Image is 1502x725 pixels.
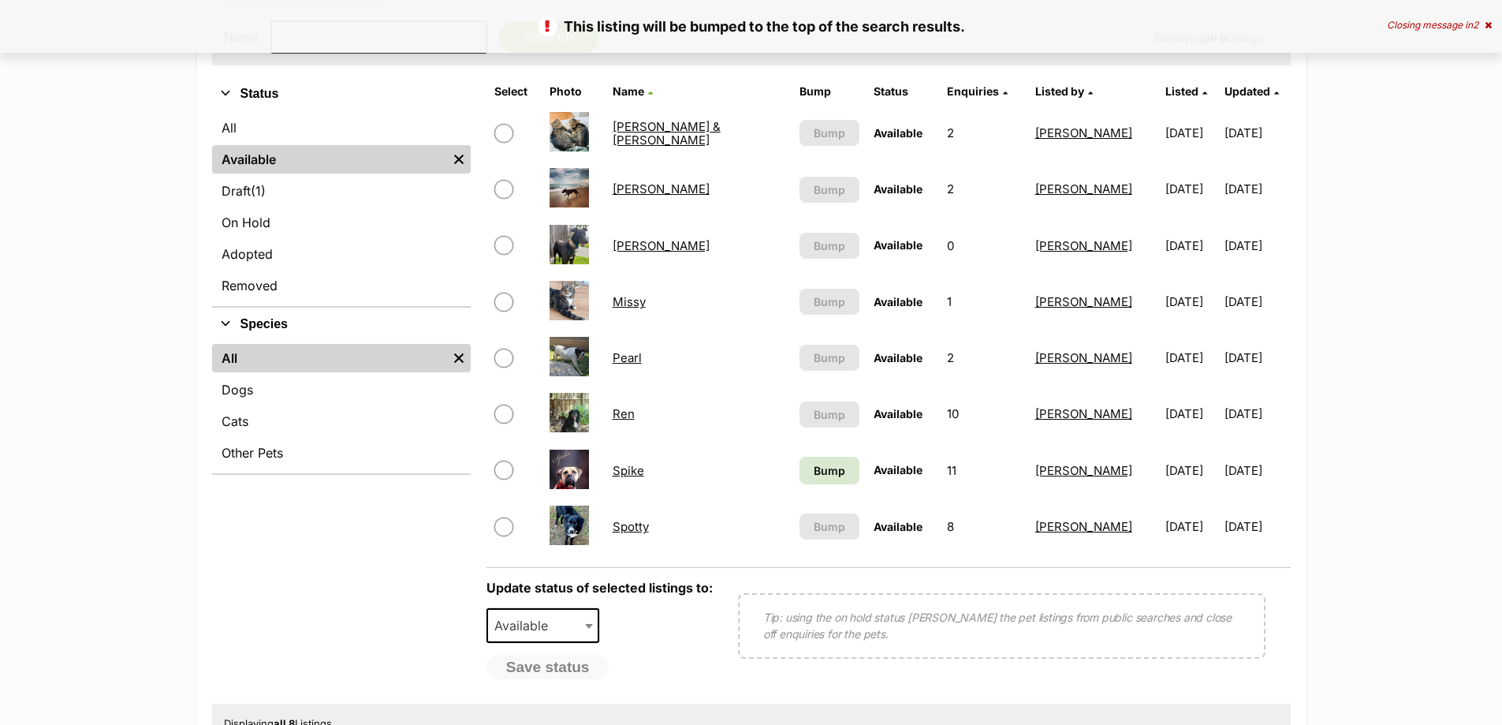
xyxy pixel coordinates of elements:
[212,341,471,473] div: Species
[488,79,542,104] th: Select
[1035,125,1132,140] a: [PERSON_NAME]
[16,16,1486,37] p: This listing will be bumped to the top of the search results.
[613,84,653,98] a: Name
[799,289,859,315] button: Bump
[1035,84,1093,98] a: Listed by
[1035,294,1132,309] a: [PERSON_NAME]
[251,181,266,200] span: (1)
[447,145,471,174] a: Remove filter
[874,238,922,252] span: Available
[212,376,471,404] a: Dogs
[814,181,845,198] span: Bump
[1159,443,1223,498] td: [DATE]
[613,350,642,365] a: Pearl
[1035,350,1132,365] a: [PERSON_NAME]
[486,608,600,643] span: Available
[1159,219,1223,273] td: [DATE]
[793,79,866,104] th: Bump
[1224,275,1288,329] td: [DATE]
[814,293,845,310] span: Bump
[212,145,447,174] a: Available
[613,119,721,148] a: [PERSON_NAME] & [PERSON_NAME]
[613,238,710,253] a: [PERSON_NAME]
[1224,331,1288,385] td: [DATE]
[799,345,859,371] button: Bump
[212,110,471,306] div: Status
[941,499,1027,554] td: 8
[613,519,649,534] a: Spotty
[941,219,1027,273] td: 0
[814,518,845,535] span: Bump
[212,439,471,467] a: Other Pets
[814,349,845,366] span: Bump
[1224,387,1288,441] td: [DATE]
[550,450,589,489] img: Spike
[1165,84,1198,98] span: Listed
[947,84,1008,98] a: Enquiries
[1224,219,1288,273] td: [DATE]
[941,443,1027,498] td: 11
[486,655,609,680] button: Save status
[543,79,605,104] th: Photo
[488,615,564,637] span: Available
[613,181,710,196] a: [PERSON_NAME]
[1224,162,1288,216] td: [DATE]
[1224,84,1270,98] span: Updated
[212,271,471,300] a: Removed
[874,351,922,364] span: Available
[941,331,1027,385] td: 2
[212,114,471,142] a: All
[814,462,845,479] span: Bump
[1035,181,1132,196] a: [PERSON_NAME]
[874,295,922,308] span: Available
[874,463,922,476] span: Available
[1035,463,1132,478] a: [PERSON_NAME]
[1387,20,1492,31] div: Closing message in
[1035,84,1084,98] span: Listed by
[799,177,859,203] button: Bump
[613,463,644,478] a: Spike
[941,387,1027,441] td: 10
[799,514,859,540] button: Bump
[212,240,471,268] a: Adopted
[799,120,859,146] button: Bump
[941,106,1027,160] td: 2
[212,208,471,237] a: On Hold
[947,84,999,98] span: translation missing: en.admin.listings.index.attributes.enquiries
[1224,443,1288,498] td: [DATE]
[799,457,859,484] a: Bump
[799,402,859,428] button: Bump
[1224,106,1288,160] td: [DATE]
[212,177,471,205] a: Draft
[212,344,447,372] a: All
[613,406,635,421] a: Ren
[486,580,713,596] label: Update status of selected listings to:
[212,84,471,104] button: Status
[874,407,922,420] span: Available
[447,344,471,372] a: Remove filter
[1159,499,1223,554] td: [DATE]
[1159,275,1223,329] td: [DATE]
[1473,19,1478,31] span: 2
[212,407,471,435] a: Cats
[941,275,1027,329] td: 1
[814,125,845,141] span: Bump
[212,314,471,334] button: Species
[1159,387,1223,441] td: [DATE]
[613,294,646,309] a: Missy
[1035,238,1132,253] a: [PERSON_NAME]
[814,406,845,423] span: Bump
[867,79,940,104] th: Status
[1159,162,1223,216] td: [DATE]
[1224,499,1288,554] td: [DATE]
[613,84,644,98] span: Name
[1035,519,1132,534] a: [PERSON_NAME]
[874,182,922,196] span: Available
[874,126,922,140] span: Available
[1165,84,1207,98] a: Listed
[941,162,1027,216] td: 2
[1224,84,1279,98] a: Updated
[1035,406,1132,421] a: [PERSON_NAME]
[1159,331,1223,385] td: [DATE]
[874,520,922,533] span: Available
